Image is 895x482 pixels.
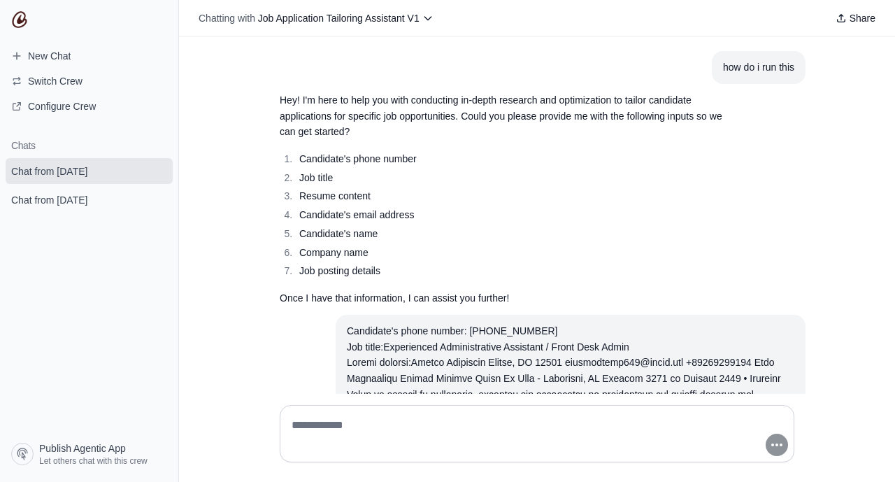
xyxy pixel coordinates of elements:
p: Hey! I'm here to help you with conducting in-depth research and optimization to tailor candidate ... [280,92,727,140]
li: Candidate's phone number [295,151,727,167]
span: Switch Crew [28,74,83,88]
button: Switch Crew [6,70,173,92]
div: how do i run this [723,59,794,76]
a: Chat from [DATE] [6,158,173,184]
a: New Chat [6,45,173,67]
li: Job posting details [295,263,727,279]
img: CrewAI Logo [11,11,28,28]
li: Resume content [295,188,727,204]
section: Response [268,84,738,315]
span: Chat from [DATE] [11,164,87,178]
section: User message [712,51,805,84]
button: Chatting with Job Application Tailoring Assistant V1 [193,8,439,28]
a: Publish Agentic App Let others chat with this crew [6,437,173,471]
span: Configure Crew [28,99,96,113]
li: Job title [295,170,727,186]
li: Company name [295,245,727,261]
a: Chat from [DATE] [6,187,173,213]
li: Candidate's email address [295,207,727,223]
button: Share [830,8,881,28]
span: Let others chat with this crew [39,455,148,467]
span: Chat from [DATE] [11,193,87,207]
span: Share [850,11,875,25]
span: Job Application Tailoring Assistant V1 [258,13,420,24]
span: Publish Agentic App [39,441,126,455]
span: New Chat [28,49,71,63]
span: Chatting with [199,11,255,25]
p: Once I have that information, I can assist you further! [280,290,727,306]
li: Candidate's name [295,226,727,242]
a: Configure Crew [6,95,173,118]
